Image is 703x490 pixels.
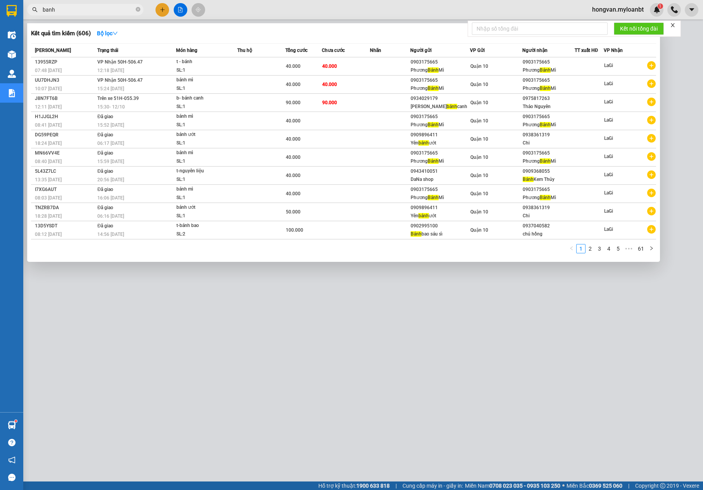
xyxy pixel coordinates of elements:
[176,212,235,220] div: SL: 1
[605,244,613,253] a: 4
[523,58,574,66] div: 0903175665
[614,22,664,35] button: Kết nối tổng đài
[411,139,470,147] div: Yên ướt
[370,48,381,53] span: Nhãn
[636,244,646,253] a: 61
[35,159,62,164] span: 08:40 [DATE]
[623,244,635,253] li: Next 5 Pages
[286,100,301,105] span: 90.000
[595,244,604,253] a: 3
[43,5,134,14] input: Tìm tên, số ĐT hoặc mã đơn
[577,244,585,253] a: 1
[35,186,95,194] div: I7XG6AUT
[523,103,574,111] div: Thảo Nguyên
[418,140,429,146] span: bánh
[176,103,235,111] div: SL: 1
[112,31,118,36] span: down
[97,104,125,110] span: 15:30 - 12/10
[428,67,439,73] span: Bánh
[411,222,470,230] div: 0902995100
[604,244,613,253] li: 4
[35,68,62,73] span: 07:48 [DATE]
[286,173,301,178] span: 40.000
[647,189,656,197] span: plus-circle
[576,244,586,253] li: 1
[540,86,551,91] span: Bánh
[8,31,16,39] img: warehouse-icon
[176,121,235,129] div: SL: 1
[470,209,488,215] span: Quận 10
[586,244,595,253] li: 2
[620,24,658,33] span: Kết nối tổng đài
[97,48,118,53] span: Trạng thái
[97,150,113,156] span: Đã giao
[7,5,17,17] img: logo-vxr
[97,68,124,73] span: 12:18 [DATE]
[35,232,62,237] span: 08:12 [DATE]
[176,48,197,53] span: Món hàng
[35,213,62,219] span: 18:28 [DATE]
[286,82,301,87] span: 40.000
[540,195,551,200] span: Bánh
[35,177,62,182] span: 13:35 [DATE]
[523,66,574,74] div: Phương Mì
[176,175,235,184] div: SL: 1
[176,131,235,139] div: bánh ướt
[411,204,470,212] div: 0909896411
[411,175,470,184] div: DaNa shop
[136,7,140,12] span: close-circle
[418,213,429,218] span: bánh
[31,29,91,38] h3: Kết quả tìm kiếm ( 606 )
[8,50,16,58] img: warehouse-icon
[285,48,307,53] span: Tổng cước
[604,190,613,196] span: LaGi
[35,48,71,53] span: [PERSON_NAME]
[447,104,457,109] span: bánh
[322,82,337,87] span: 40.000
[97,96,139,101] span: Trên xe 51H-055.39
[97,141,124,146] span: 06:17 [DATE]
[176,222,235,230] div: t-bánh bao
[523,76,574,84] div: 0903175665
[176,139,235,148] div: SL: 1
[647,244,656,253] li: Next Page
[97,114,113,119] span: Đã giao
[540,158,551,164] span: Bánh
[647,79,656,88] span: plus-circle
[472,22,608,35] input: Nhập số tổng đài
[35,76,95,84] div: UU7DHJN3
[470,155,488,160] span: Quận 10
[176,157,235,166] div: SL: 1
[176,66,235,75] div: SL: 1
[567,244,576,253] button: left
[35,95,95,103] div: J8N7FT6B
[176,230,235,239] div: SL: 2
[35,149,95,157] div: MN66VV4E
[523,186,574,194] div: 0903175665
[523,139,574,147] div: Chi
[286,227,303,233] span: 100.000
[35,222,95,230] div: 13D5YSDT
[411,212,470,220] div: Yên ướt
[604,99,613,105] span: LaGi
[523,175,574,184] div: Kem Thủy
[286,64,301,69] span: 40.000
[647,116,656,124] span: plus-circle
[523,230,574,238] div: chú hồng
[322,48,345,53] span: Chưa cước
[97,187,113,192] span: Đã giao
[523,95,574,103] div: 0975817263
[604,136,613,141] span: LaGi
[586,244,594,253] a: 2
[575,48,598,53] span: TT xuất HĐ
[604,227,613,232] span: LaGi
[176,76,235,84] div: bánh mì
[540,122,551,127] span: Bánh
[647,61,656,70] span: plus-circle
[176,185,235,194] div: bánh mì
[35,167,95,175] div: 5L43Z7LC
[35,104,62,110] span: 12:11 [DATE]
[176,112,235,121] div: bánh mì
[176,149,235,157] div: bánh mì
[8,456,16,464] span: notification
